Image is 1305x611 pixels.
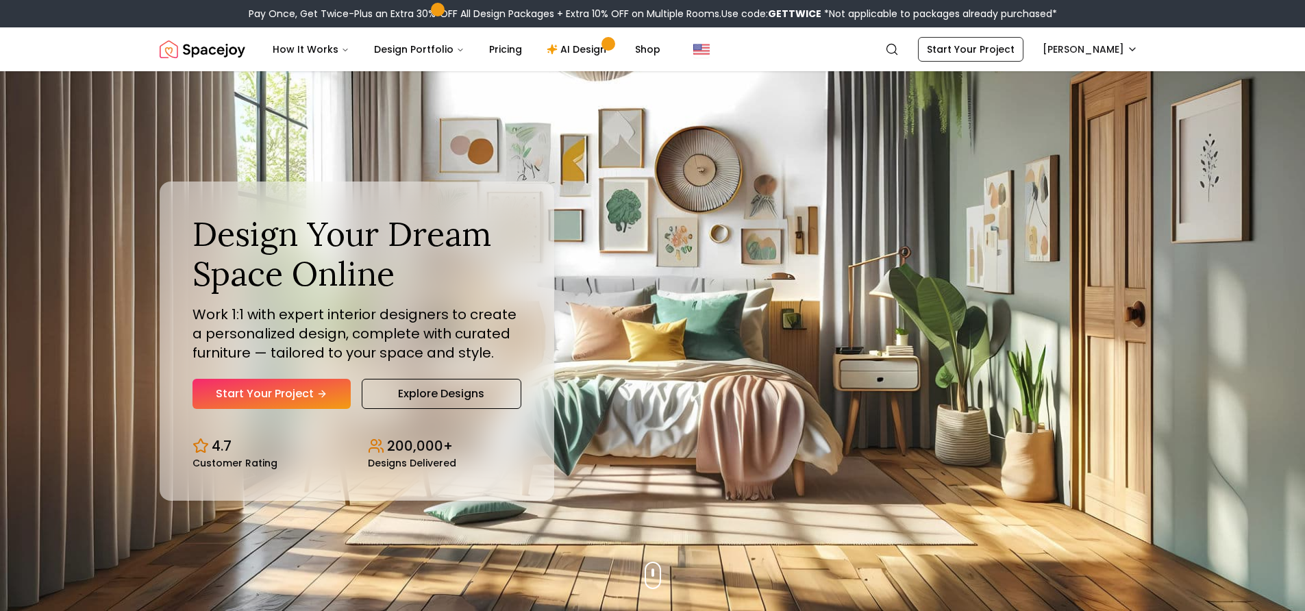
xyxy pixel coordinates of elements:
[363,36,475,63] button: Design Portfolio
[368,458,456,468] small: Designs Delivered
[918,37,1023,62] a: Start Your Project
[536,36,621,63] a: AI Design
[192,305,521,362] p: Work 1:1 with expert interior designers to create a personalized design, complete with curated fu...
[362,379,521,409] a: Explore Designs
[721,7,821,21] span: Use code:
[478,36,533,63] a: Pricing
[160,36,245,63] img: Spacejoy Logo
[192,379,351,409] a: Start Your Project
[768,7,821,21] b: GETTWICE
[160,27,1146,71] nav: Global
[212,436,232,456] p: 4.7
[262,36,671,63] nav: Main
[387,436,453,456] p: 200,000+
[693,41,710,58] img: United States
[1034,37,1146,62] button: [PERSON_NAME]
[821,7,1057,21] span: *Not applicable to packages already purchased*
[192,425,521,468] div: Design stats
[160,36,245,63] a: Spacejoy
[192,214,521,293] h1: Design Your Dream Space Online
[624,36,671,63] a: Shop
[262,36,360,63] button: How It Works
[192,458,277,468] small: Customer Rating
[249,7,1057,21] div: Pay Once, Get Twice-Plus an Extra 30% OFF All Design Packages + Extra 10% OFF on Multiple Rooms.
